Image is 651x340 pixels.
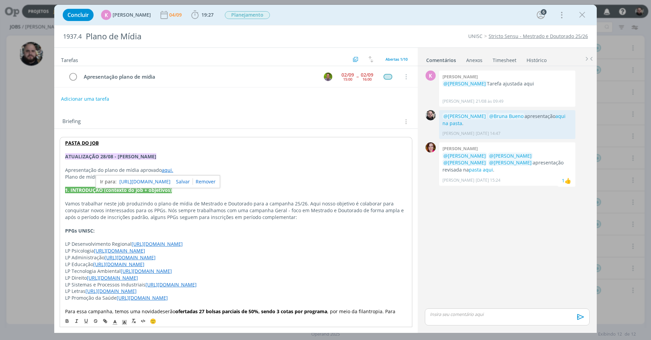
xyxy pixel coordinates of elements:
a: Histórico [526,54,547,64]
div: dialog [54,5,597,333]
p: Tarefa ajustada aqui [442,80,572,87]
span: @[PERSON_NAME] [443,159,486,166]
p: LP Desenvolvimento Regional [65,241,407,247]
button: Planejamento [224,11,270,19]
p: Vamos trabalhar neste job produzindo o plano de mídia de Mestrado e Doutorado para a campanha 25/... [65,200,407,221]
p: LP Tecnologia Ambiental [65,268,407,275]
span: @[PERSON_NAME] [443,80,486,87]
a: [URL][DOMAIN_NAME] [132,241,183,247]
p: apresentação revisada na . [442,153,572,173]
div: 02/09 [341,73,354,77]
div: 16:00 [362,77,372,81]
span: 19:27 [201,12,214,18]
div: 02/09 [361,73,373,77]
span: serão [163,308,175,315]
a: aqui na pasta [442,113,566,126]
div: K [101,10,111,20]
span: Planejamento [225,11,270,19]
a: PASTA DO JOB [65,140,99,146]
div: K [426,71,436,81]
strong: ofertadas 27 bolsas parciais de 50%, sendo 3 cotas por programa [175,308,327,315]
span: @[PERSON_NAME] [489,159,532,166]
div: 6 [541,9,547,15]
p: [PERSON_NAME] [442,131,474,137]
p: LP Sistemas e Processos Industriais [65,281,407,288]
button: Adicionar uma tarefa [61,93,110,105]
p: LP Administração [65,254,407,261]
img: B [426,142,436,153]
img: T [324,73,332,81]
a: [URL][DOMAIN_NAME] [85,288,137,294]
button: 19:27 [190,9,215,20]
a: [URL][DOMAIN_NAME] [121,268,172,274]
div: 15:00 [343,77,352,81]
a: aqui. [99,174,111,180]
div: 04/09 [169,13,183,17]
span: @Bruna Bueno [489,113,524,119]
b: [PERSON_NAME] [442,145,478,152]
span: @[PERSON_NAME] [443,153,486,159]
a: Comentários [426,54,456,64]
a: Timesheet [492,54,517,64]
span: [DATE] 14:47 [476,131,500,137]
a: [URL][DOMAIN_NAME] [93,261,144,267]
p: [PERSON_NAME] [442,177,474,183]
span: @[PERSON_NAME] [443,113,486,119]
span: [DATE] 15:24 [476,177,500,183]
b: [PERSON_NAME] [442,74,478,80]
a: [URL][DOMAIN_NAME] [119,177,171,186]
a: UNISC [468,33,482,39]
button: 6 [535,9,546,20]
p: LP Educação [65,261,407,268]
strong: PPGs UNISC: [65,227,95,234]
div: Anexos [466,57,482,64]
span: Abertas 1/10 [386,57,408,62]
p: LP Promoção da Saúde [65,295,407,301]
span: 1937.4 [63,33,82,40]
div: Plano de Mídia [83,28,367,45]
span: Briefing [62,117,81,126]
p: LP Letras [65,288,407,295]
a: pasta aqui [469,166,493,173]
button: T [323,72,333,82]
img: arrow-down-up.svg [369,56,373,62]
div: Apresentação plano de mídia [81,73,317,81]
span: [PERSON_NAME] [113,13,151,17]
button: Concluir [63,9,94,21]
a: [URL][DOMAIN_NAME] [94,247,145,254]
strong: ATUALIZAÇÃO 28/08 - [PERSON_NAME] [65,153,156,160]
p: LP Psicologia [65,247,407,254]
a: [URL][DOMAIN_NAME] [87,275,138,281]
span: Tarefas [61,55,78,63]
a: [URL][DOMAIN_NAME] [104,254,156,261]
strong: 1. INTRODUÇÃO (contexto do job + objetivos) [65,187,172,193]
p: apresentação . [442,113,572,127]
span: 🙂 [150,318,156,324]
p: LP Direito [65,275,407,281]
p: [PERSON_NAME] [442,98,474,104]
p: Plano de mídia [65,174,407,180]
span: @[PERSON_NAME] [489,153,532,159]
span: Cor do Texto [110,317,120,325]
div: Giovani Souza [565,177,571,185]
button: 🙂 [148,317,158,325]
span: Para essa campanha, temos uma novidade [65,308,163,315]
p: Apresentação do plano de mídia aprovado [65,167,407,174]
div: 1 [562,177,565,184]
span: -- [356,74,358,79]
a: aqui. [162,167,173,173]
a: [URL][DOMAIN_NAME] [145,281,197,288]
img: G [426,110,436,120]
button: K[PERSON_NAME] [101,10,151,20]
a: [URL][DOMAIN_NAME] [117,295,168,301]
span: Cor de Fundo [120,317,129,325]
span: Concluir [67,12,89,18]
span: 21/08 às 09:49 [476,98,504,104]
a: Stricto Sensu - Mestrado e Doutorado 25/26 [489,33,588,39]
